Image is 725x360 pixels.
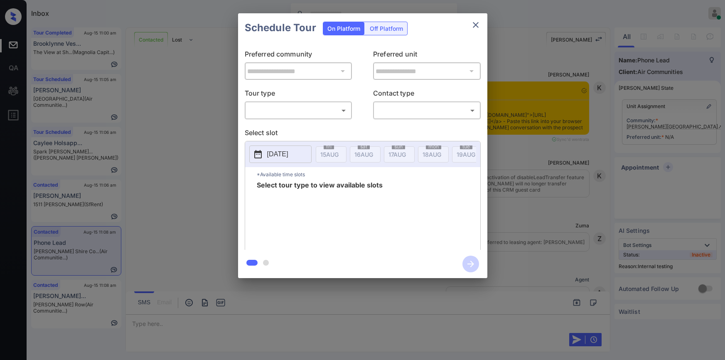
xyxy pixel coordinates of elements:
[323,22,364,35] div: On Platform
[267,149,288,159] p: [DATE]
[238,13,323,42] h2: Schedule Tour
[245,128,481,141] p: Select slot
[366,22,407,35] div: Off Platform
[467,17,484,33] button: close
[245,88,352,101] p: Tour type
[245,49,352,62] p: Preferred community
[373,88,481,101] p: Contact type
[373,49,481,62] p: Preferred unit
[257,167,480,182] p: *Available time slots
[257,182,383,248] span: Select tour type to view available slots
[249,145,312,163] button: [DATE]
